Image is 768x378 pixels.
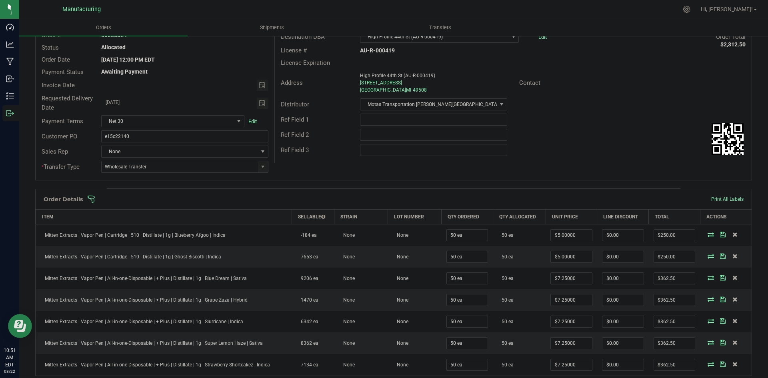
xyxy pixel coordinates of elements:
input: 0 [654,338,695,349]
th: Qty Ordered [442,210,493,224]
span: None [339,276,355,281]
a: Transfers [356,19,524,36]
qrcode: 00005824 [712,123,744,155]
span: 7653 ea [297,254,318,260]
inline-svg: Dashboard [6,23,14,31]
input: 0 [602,359,644,370]
span: Mitten Extracts | Vapor Pen | All-in-one-Disposable | + Plus | Distillate | 1g | Strawberry Short... [41,362,270,368]
span: 1470 ea [297,297,318,303]
input: 0 [551,273,592,284]
span: None [393,340,408,346]
input: 0 [551,251,592,262]
span: None [393,232,408,238]
span: 50 ea [498,297,514,303]
input: 0 [551,294,592,306]
span: Shipments [249,24,295,31]
span: None [393,254,408,260]
th: Lot Number [388,210,442,224]
span: Distributor [281,101,309,108]
span: License Expiration [281,59,330,66]
span: Requested Delivery Date [42,95,93,111]
span: Transfers [418,24,462,31]
span: Mitten Extracts | Vapor Pen | All-in-one-Disposable | + Plus | Distillate | 1g | Slurricane | Indica [41,319,243,324]
span: None [393,319,408,324]
span: Save Order Detail [717,297,729,302]
span: Mitten Extracts | Vapor Pen | All-in-one-Disposable | + Plus | Distillate | 1g | Blue Dream | Sativa [41,276,247,281]
span: High Profile 44th St (AU-R-000419) [360,31,508,42]
span: Payment Status [42,68,84,76]
p: 10:51 AM EDT [4,347,16,368]
span: None [339,232,355,238]
span: Payment Terms [42,118,83,125]
span: Toggle calendar [257,80,268,91]
strong: $2,312.50 [720,41,746,48]
span: None [393,297,408,303]
input: 0 [551,359,592,370]
input: 0 [654,316,695,327]
span: -184 ea [297,232,317,238]
span: Delete Order Detail [729,232,741,237]
inline-svg: Analytics [6,40,14,48]
span: High Profile 44th St (AU-R-000419) [360,73,435,78]
span: None [339,254,355,260]
span: Hi, [PERSON_NAME]! [701,6,753,12]
span: License # [281,47,307,54]
input: 0 [551,338,592,349]
span: 50 ea [498,232,514,238]
input: 0 [602,251,644,262]
span: 50 ea [498,319,514,324]
span: 49508 [413,87,427,93]
a: Edit [248,118,257,124]
span: Manufacturing [62,6,101,13]
a: Edit [538,34,547,40]
th: Total [649,210,700,224]
th: Qty Allocated [493,210,546,224]
span: Delete Order Detail [729,275,741,280]
span: Contact [519,79,540,86]
th: Actions [700,210,752,224]
input: 0 [551,316,592,327]
strong: 00005824 [101,32,127,38]
span: [STREET_ADDRESS] [360,80,402,86]
input: 0 [602,338,644,349]
span: Mitten Extracts | Vapor Pen | Cartridge | 510 | Distillate | 1g | Blueberry Afgoo | Indica [41,232,226,238]
inline-svg: Inventory [6,92,14,100]
input: 0 [602,294,644,306]
h1: Order Details [44,196,83,202]
span: Net 30 [102,116,234,127]
input: 0 [654,294,695,306]
strong: [DATE] 12:00 PM EDT [101,56,155,63]
span: None [339,340,355,346]
span: None [102,146,258,157]
th: Item [36,210,292,224]
input: 0 [447,338,488,349]
p: 08/22 [4,368,16,374]
span: Order Total [716,33,746,40]
span: Toggle calendar [257,98,268,109]
input: 0 [602,230,644,241]
input: 0 [447,294,488,306]
span: Mitten Extracts | Vapor Pen | All-in-one-Disposable | + Plus | Distillate | 1g | Super Lemon Haze... [41,340,263,346]
strong: Awaiting Payment [101,68,148,75]
span: [GEOGRAPHIC_DATA], [360,87,407,93]
iframe: Resource center [8,314,32,338]
input: 0 [447,273,488,284]
span: Delete Order Detail [729,254,741,258]
th: Sellable [292,210,334,224]
span: None [339,319,355,324]
span: Address [281,79,303,86]
span: Order Date [42,56,70,63]
input: 0 [654,251,695,262]
span: Delete Order Detail [729,362,741,366]
span: Customer PO [42,133,77,140]
span: , [405,87,406,93]
span: 50 ea [498,254,514,260]
img: Scan me! [712,123,744,155]
span: Save Order Detail [717,340,729,345]
span: Save Order Detail [717,275,729,280]
span: Save Order Detail [717,362,729,366]
span: Ref Field 3 [281,146,309,154]
input: 0 [654,359,695,370]
a: Shipments [188,19,356,36]
th: Unit Price [546,210,597,224]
